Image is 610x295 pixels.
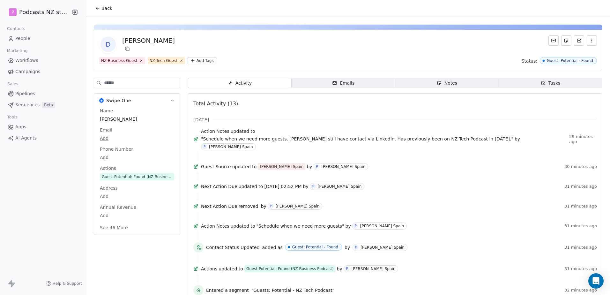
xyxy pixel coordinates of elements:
[346,266,348,271] div: P
[5,122,81,132] a: Apps
[316,164,318,169] div: P
[239,183,263,190] span: updated to
[100,116,174,122] span: [PERSON_NAME]
[91,3,116,14] button: Back
[15,57,38,64] span: Workflows
[193,117,209,123] span: [DATE]
[201,223,229,229] span: Action Notes
[569,134,597,144] span: 29 minutes ago
[96,222,132,233] button: See 46 More
[231,223,255,229] span: updated to
[15,124,26,130] span: Apps
[94,108,180,235] div: Swipe OneSwipe One
[251,287,335,293] span: "Guests: Potential - NZ Tech Podcast"
[100,154,174,161] span: Add
[4,46,30,56] span: Marketing
[246,266,334,272] div: Guest Potential: Found (NZ Business Podcast)
[201,203,237,209] span: Next Action Due
[94,94,180,108] button: Swipe OneSwipe One
[239,203,258,209] span: removed
[360,224,404,228] div: [PERSON_NAME] Spain
[564,223,597,229] span: 31 minutes ago
[437,80,457,87] div: Notes
[262,244,283,251] span: added as
[261,203,266,209] span: by
[201,163,231,170] span: Guest Source
[5,100,81,110] a: SequencesBeta
[264,183,301,190] span: [DATE] 02:52 PM
[99,108,114,114] span: Name
[15,102,40,108] span: Sequences
[209,145,253,149] div: [PERSON_NAME] Spain
[8,7,68,18] button: PPodcasts NZ studio
[346,223,351,229] span: by
[4,24,28,34] span: Contacts
[564,184,597,189] span: 31 minutes ago
[5,66,81,77] a: Campaigns
[564,266,597,271] span: 31 minutes ago
[102,174,172,180] div: Guest Potential: Found (NZ Business Podcast)
[256,223,344,229] span: "Schedule when we need more guests"
[99,165,117,171] span: Actions
[322,164,366,169] div: [PERSON_NAME] Spain
[303,183,309,190] span: by
[100,135,174,141] span: Add
[4,79,21,89] span: Sales
[188,57,216,64] button: Add Tags
[5,133,81,143] a: AI Agents
[100,193,174,200] span: Add
[318,184,362,189] div: [PERSON_NAME] Spain
[201,128,229,134] span: Action Notes
[204,144,205,149] div: P
[106,97,131,104] span: Swipe One
[206,244,260,251] span: Contact Status Updated
[5,88,81,99] a: Pipelines
[522,58,537,64] span: Status:
[15,135,37,141] span: AI Agents
[100,37,116,52] span: D
[355,245,357,250] div: P
[361,245,405,250] div: [PERSON_NAME] Spain
[276,204,320,208] div: [PERSON_NAME] Spain
[564,204,597,209] span: 31 minutes ago
[232,163,257,170] span: updated to
[332,80,354,87] div: Emails
[588,273,604,289] div: Open Intercom Messenger
[564,164,597,169] span: 30 minutes ago
[15,68,40,75] span: Campaigns
[193,101,238,107] span: Total Activity (13)
[541,80,561,87] div: Tasks
[19,8,70,16] span: Podcasts NZ studio
[150,58,177,64] div: NZ Tech Guest
[15,90,35,97] span: Pipelines
[307,163,312,170] span: by
[355,223,357,229] div: P
[564,288,597,293] span: 32 minutes ago
[101,5,112,11] span: Back
[231,128,255,134] span: updated to
[201,266,217,272] span: Actions
[99,98,104,103] img: Swipe One
[201,136,513,142] span: "Schedule when we need more guests. [PERSON_NAME] still have contact via LinkedIn. Has previously...
[11,9,14,15] span: P
[15,35,30,42] span: People
[101,58,138,64] div: NZ Business Guest
[100,212,174,219] span: Add
[46,281,82,286] a: Help & Support
[352,267,396,271] div: [PERSON_NAME] Spain
[53,281,82,286] span: Help & Support
[42,102,55,108] span: Beta
[219,266,243,272] span: updated to
[292,245,338,249] div: Guest: Potential - Found
[201,183,237,190] span: Next Action Due
[99,204,138,210] span: Annual Revenue
[547,58,593,63] div: Guest: Potential - Found
[270,204,272,209] div: P
[312,184,314,189] div: P
[515,136,520,142] span: by
[5,33,81,44] a: People
[260,163,303,170] div: [PERSON_NAME] Spain
[122,36,175,45] div: [PERSON_NAME]
[99,146,134,152] span: Phone Number
[99,127,114,133] span: Email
